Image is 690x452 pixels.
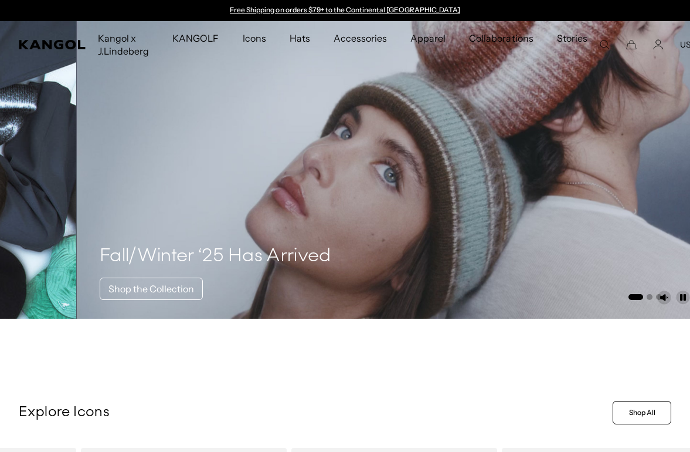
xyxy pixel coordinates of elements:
[599,39,610,50] summary: Search here
[225,6,466,15] slideshow-component: Announcement bar
[656,294,662,300] button: Go to slide 3
[19,404,608,421] p: Explore Icons
[98,21,149,68] span: Kangol x J.Lindeberg
[627,292,662,301] ul: Select a slide to show
[230,5,460,14] a: Free Shipping on orders $79+ to the Continental [GEOGRAPHIC_DATA]
[657,291,671,305] button: Unmute
[19,40,86,49] a: Kangol
[225,6,466,15] div: Announcement
[545,21,599,68] a: Stories
[626,39,637,50] button: Cart
[334,21,387,55] span: Accessories
[399,21,457,55] a: Apparel
[231,21,278,55] a: Icons
[557,21,587,68] span: Stories
[290,21,310,55] span: Hats
[647,294,652,300] button: Go to slide 2
[628,294,643,300] button: Go to slide 1
[278,21,322,55] a: Hats
[100,278,203,300] a: Shop the Collection
[469,21,533,55] span: Collaborations
[100,245,331,268] h4: Fall/Winter ‘25 Has Arrived
[243,21,266,55] span: Icons
[322,21,399,55] a: Accessories
[86,21,161,68] a: Kangol x J.Lindeberg
[653,39,664,50] a: Account
[172,21,219,55] span: KANGOLF
[161,21,230,55] a: KANGOLF
[225,6,466,15] div: 1 of 2
[410,21,446,55] span: Apparel
[457,21,545,55] a: Collaborations
[613,401,671,424] a: Shop All
[676,291,690,305] button: Pause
